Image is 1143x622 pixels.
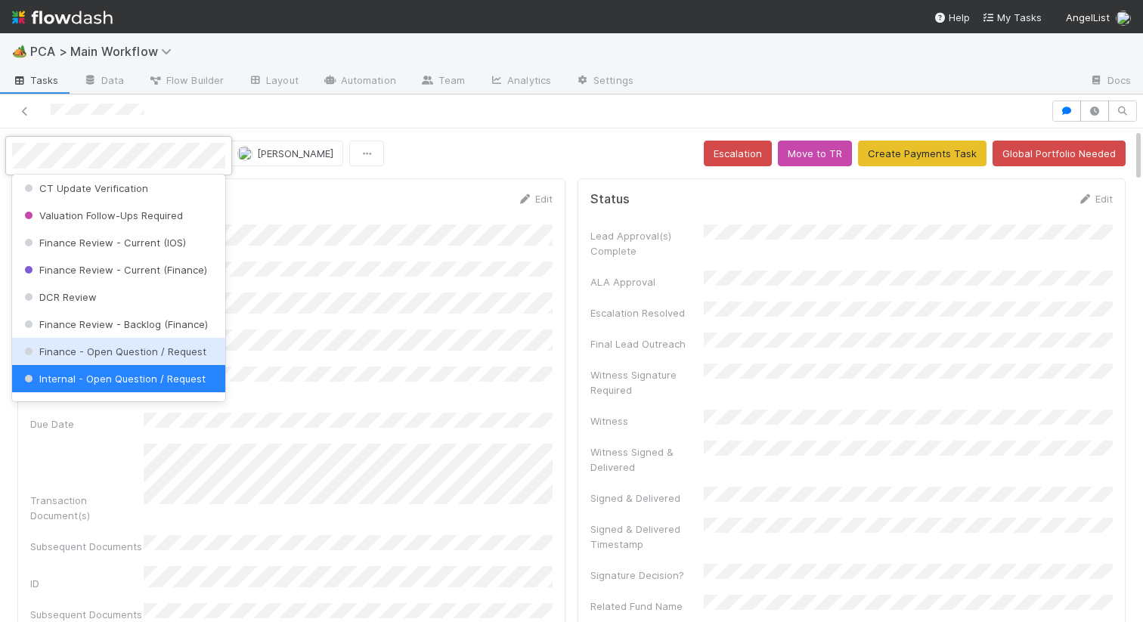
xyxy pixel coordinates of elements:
span: Finance Review - Backlog (Finance) [21,318,208,330]
span: DCR Review [21,291,97,303]
span: Valuation Follow-Ups Required [21,209,183,221]
span: Internal - Open Question / Request [21,373,206,385]
span: Record Transaction [21,400,132,412]
span: Finance Review - Current (Finance) [21,264,207,276]
span: Finance Review - Current (IOS) [21,237,186,249]
span: CT Update Verification [21,182,148,194]
span: Finance - Open Question / Request [21,345,206,357]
